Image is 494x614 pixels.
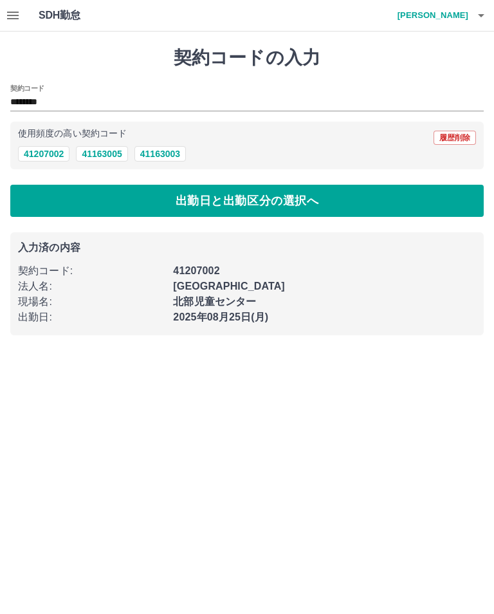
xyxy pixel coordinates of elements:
button: 履歴削除 [434,131,476,145]
b: 2025年08月25日(月) [173,312,268,322]
p: 現場名 : [18,294,165,310]
button: 41163003 [134,146,186,162]
h2: 契約コード [10,83,44,93]
p: 契約コード : [18,263,165,279]
p: 入力済の内容 [18,243,476,253]
p: 法人名 : [18,279,165,294]
b: 41207002 [173,265,219,276]
button: 41207002 [18,146,69,162]
button: 出勤日と出勤区分の選択へ [10,185,484,217]
b: [GEOGRAPHIC_DATA] [173,281,285,292]
b: 北部児童センター [173,296,256,307]
button: 41163005 [76,146,127,162]
p: 出勤日 : [18,310,165,325]
h1: 契約コードの入力 [10,47,484,69]
p: 使用頻度の高い契約コード [18,129,127,138]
